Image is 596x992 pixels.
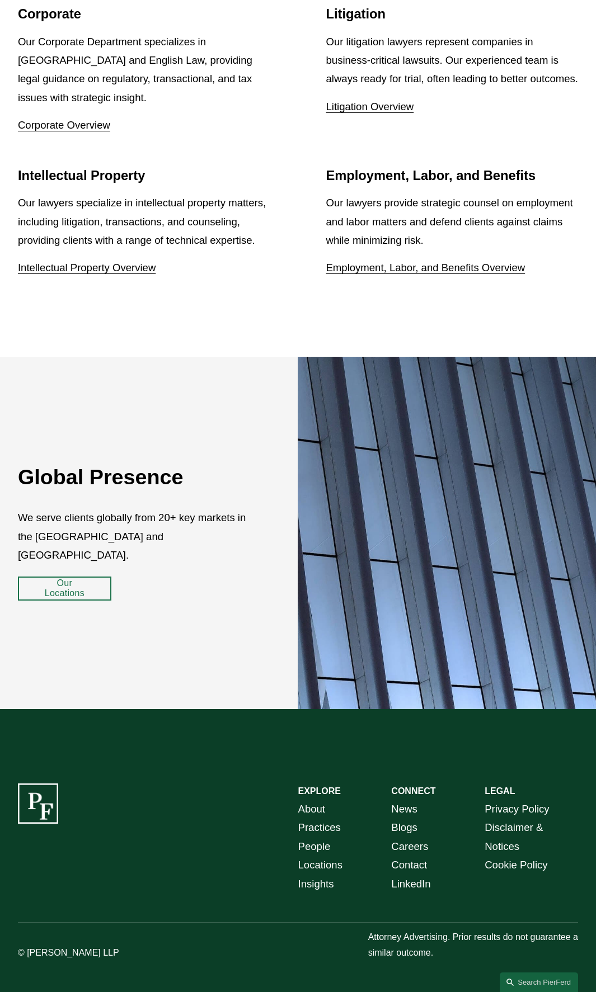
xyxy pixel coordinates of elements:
a: Contact [391,856,427,874]
a: Litigation Overview [326,101,414,112]
strong: EXPLORE [298,786,341,796]
a: Intellectual Property Overview [18,262,156,273]
a: News [391,800,417,818]
a: Insights [298,875,334,893]
a: LinkedIn [391,875,430,893]
strong: CONNECT [391,786,435,796]
a: Disclaimer & Notices [485,818,578,856]
p: © [PERSON_NAME] LLP [18,945,135,961]
a: Search this site [500,972,578,992]
h2: Employment, Labor, and Benefits [326,168,579,184]
p: Our litigation lawyers represent companies in business-critical lawsuits. Our experienced team is... [326,32,579,88]
strong: LEGAL [485,786,515,796]
h2: Intellectual Property [18,168,270,184]
a: Employment, Labor, and Benefits Overview [326,262,525,273]
p: Attorney Advertising. Prior results do not guarantee a similar outcome. [368,929,578,962]
a: Privacy Policy [485,800,549,818]
a: Careers [391,837,428,856]
a: Cookie Policy [485,856,547,874]
a: People [298,837,331,856]
p: We serve clients globally from 20+ key markets in the [GEOGRAPHIC_DATA] and [GEOGRAPHIC_DATA]. [18,508,251,564]
p: Our Corporate Department specializes in [GEOGRAPHIC_DATA] and English Law, providing legal guidan... [18,32,270,107]
p: Our lawyers specialize in intellectual property matters, including litigation, transactions, and ... [18,193,270,249]
a: Blogs [391,818,417,837]
h2: Corporate [18,6,270,22]
a: About [298,800,325,818]
a: Corporate Overview [18,119,110,131]
h2: Litigation [326,6,579,22]
a: Locations [298,856,342,874]
h2: Global Presence [18,465,251,490]
a: Our Locations [18,577,111,601]
p: Our lawyers provide strategic counsel on employment and labor matters and defend clients against ... [326,193,579,249]
a: Practices [298,818,341,837]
